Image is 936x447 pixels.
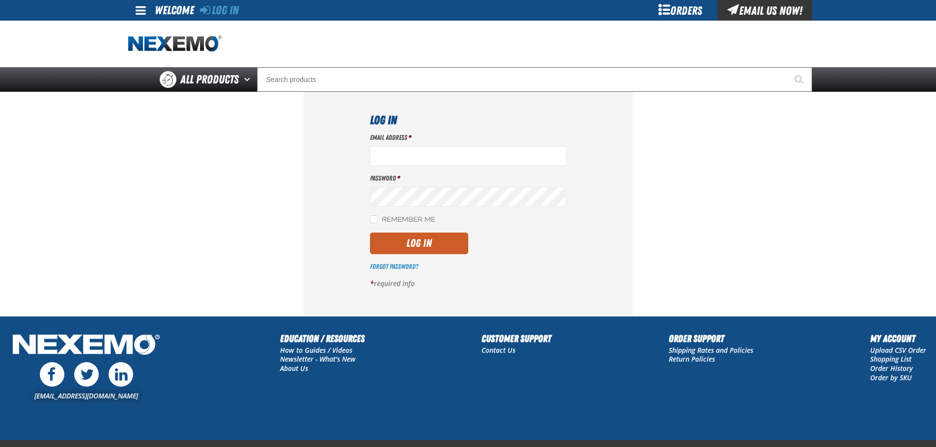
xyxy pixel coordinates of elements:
[280,364,308,373] a: About Us
[280,345,352,355] a: How to Guides / Videos
[370,215,378,223] input: Remember Me
[370,215,435,225] label: Remember Me
[482,345,515,355] a: Contact Us
[370,279,567,289] p: required info
[34,391,138,400] a: [EMAIL_ADDRESS][DOMAIN_NAME]
[370,233,468,254] button: Log In
[280,354,356,364] a: Newsletter - What's New
[870,364,913,373] a: Order History
[128,35,222,53] img: Nexemo logo
[669,354,715,364] a: Return Policies
[482,331,551,346] h2: Customer Support
[200,3,239,17] a: Log In
[280,331,365,346] h2: Education / Resources
[370,263,418,270] a: Forgot Password?
[370,111,567,129] h1: Log In
[870,345,926,355] a: Upload CSV Order
[870,354,911,364] a: Shopping List
[180,71,239,88] span: All Products
[870,373,912,382] a: Order by SKU
[257,67,812,92] input: Search
[370,133,567,142] label: Email Address
[370,174,567,183] label: Password
[669,331,753,346] h2: Order Support
[10,331,163,360] img: Nexemo Logo
[669,345,753,355] a: Shipping Rates and Policies
[241,67,257,92] button: Open All Products pages
[788,67,812,92] button: Start Searching
[870,331,926,346] h2: My Account
[128,35,222,53] a: Home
